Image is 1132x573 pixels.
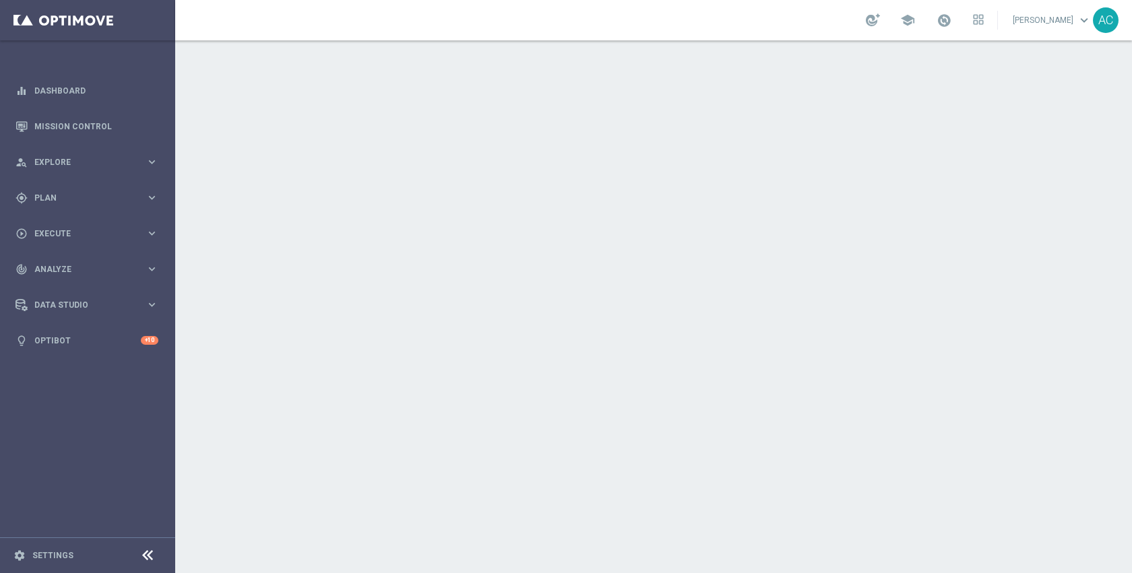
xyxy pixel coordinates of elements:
[15,192,146,204] div: Plan
[15,264,159,275] button: track_changes Analyze keyboard_arrow_right
[15,228,159,239] button: play_circle_outline Execute keyboard_arrow_right
[15,228,28,240] i: play_circle_outline
[15,157,159,168] button: person_search Explore keyboard_arrow_right
[146,227,158,240] i: keyboard_arrow_right
[34,301,146,309] span: Data Studio
[141,336,158,345] div: +10
[15,335,159,346] button: lightbulb Optibot +10
[146,191,158,204] i: keyboard_arrow_right
[146,263,158,275] i: keyboard_arrow_right
[1093,7,1119,33] div: AC
[15,299,146,311] div: Data Studio
[34,323,141,358] a: Optibot
[900,13,915,28] span: school
[15,323,158,358] div: Optibot
[146,298,158,311] i: keyboard_arrow_right
[1077,13,1092,28] span: keyboard_arrow_down
[34,265,146,273] span: Analyze
[34,230,146,238] span: Execute
[15,73,158,108] div: Dashboard
[15,156,28,168] i: person_search
[34,108,158,144] a: Mission Control
[15,86,159,96] button: equalizer Dashboard
[32,551,73,560] a: Settings
[15,335,28,347] i: lightbulb
[146,156,158,168] i: keyboard_arrow_right
[15,108,158,144] div: Mission Control
[13,549,26,562] i: settings
[1011,10,1093,30] a: [PERSON_NAME]keyboard_arrow_down
[15,192,28,204] i: gps_fixed
[34,158,146,166] span: Explore
[15,156,146,168] div: Explore
[15,193,159,203] button: gps_fixed Plan keyboard_arrow_right
[15,263,28,275] i: track_changes
[15,121,159,132] button: Mission Control
[34,194,146,202] span: Plan
[15,300,159,310] button: Data Studio keyboard_arrow_right
[15,263,146,275] div: Analyze
[15,228,146,240] div: Execute
[34,73,158,108] a: Dashboard
[15,85,28,97] i: equalizer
